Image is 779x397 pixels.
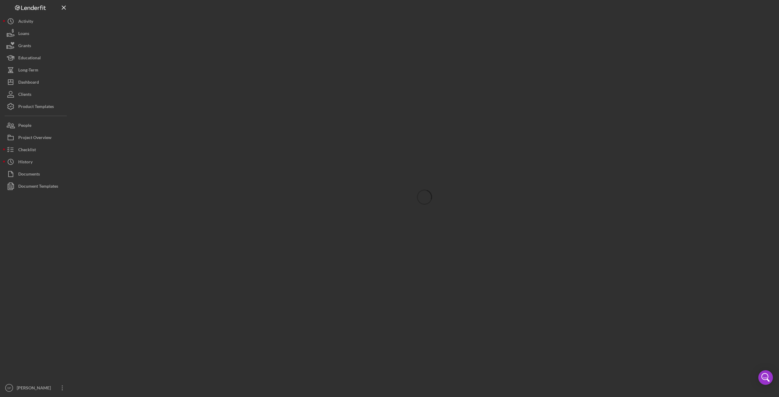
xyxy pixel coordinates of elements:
[3,180,70,192] button: Document Templates
[3,382,70,394] button: SP[PERSON_NAME]
[18,119,31,133] div: People
[3,76,70,88] button: Dashboard
[3,156,70,168] button: History
[7,386,11,390] text: SP
[18,168,40,182] div: Documents
[3,64,70,76] button: Long-Term
[18,76,39,90] div: Dashboard
[3,40,70,52] button: Grants
[3,15,70,27] button: Activity
[3,27,70,40] button: Loans
[3,100,70,113] button: Product Templates
[18,144,36,157] div: Checklist
[18,64,38,78] div: Long-Term
[18,15,33,29] div: Activity
[15,382,55,395] div: [PERSON_NAME]
[3,131,70,144] button: Project Overview
[18,100,54,114] div: Product Templates
[3,168,70,180] button: Documents
[18,27,29,41] div: Loans
[758,370,773,385] div: Open Intercom Messenger
[3,119,70,131] button: People
[18,40,31,53] div: Grants
[18,52,41,65] div: Educational
[18,156,33,169] div: History
[18,88,31,102] div: Clients
[3,144,70,156] button: Checklist
[3,52,70,64] button: Educational
[18,180,58,194] div: Document Templates
[18,131,51,145] div: Project Overview
[3,88,70,100] button: Clients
